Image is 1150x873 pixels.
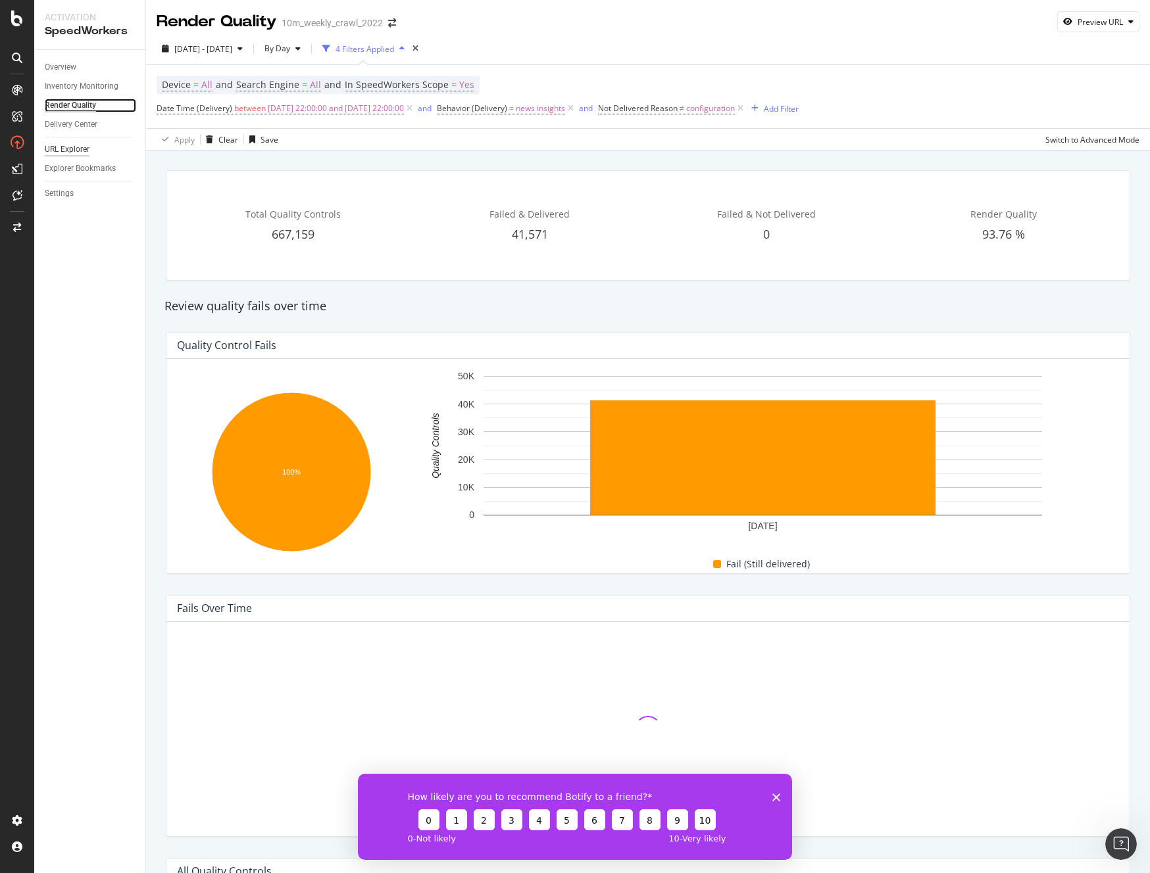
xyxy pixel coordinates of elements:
[236,78,299,91] span: Search Engine
[45,187,74,201] div: Settings
[598,103,678,114] span: Not Delivered Reason
[410,42,421,55] div: times
[458,454,475,465] text: 20K
[680,103,684,114] span: ≠
[174,134,195,145] div: Apply
[45,162,116,176] div: Explorer Bookmarks
[259,38,306,59] button: By Day
[234,103,266,114] span: between
[261,134,278,145] div: Save
[459,76,474,94] span: Yes
[310,76,321,94] span: All
[1105,828,1137,860] iframe: Intercom live chat
[358,774,792,860] iframe: Survey from Botify
[437,103,507,114] span: Behavior (Delivery)
[458,482,475,492] text: 10K
[764,103,799,114] div: Add Filter
[201,76,213,94] span: All
[579,102,593,114] button: and
[516,99,565,118] span: news insights
[45,80,118,93] div: Inventory Monitoring
[1057,11,1139,32] button: Preview URL
[469,509,474,520] text: 0
[414,369,1112,544] svg: A chart.
[272,226,314,242] span: 667,159
[218,134,238,145] div: Clear
[162,78,191,91] span: Device
[686,99,735,118] span: configuration
[345,78,449,91] span: In SpeedWorkers Scope
[982,226,1025,242] span: 93.76 %
[201,129,238,150] button: Clear
[282,16,383,30] div: 10m_weekly_crawl_2022
[45,80,136,93] a: Inventory Monitoring
[259,43,290,54] span: By Day
[45,99,136,112] a: Render Quality
[746,101,799,116] button: Add Filter
[45,60,136,74] a: Overview
[158,298,1138,315] div: Review quality fails over time
[45,60,76,74] div: Overview
[157,129,195,150] button: Apply
[458,371,475,381] text: 50K
[244,129,278,150] button: Save
[970,208,1037,220] span: Render Quality
[763,226,770,242] span: 0
[388,18,396,28] div: arrow-right-arrow-left
[418,102,432,114] button: and
[216,78,233,91] span: and
[177,386,406,563] svg: A chart.
[45,118,97,131] div: Delivery Center
[336,43,394,55] div: 4 Filters Applied
[45,99,96,112] div: Render Quality
[177,602,252,615] div: Fails Over Time
[451,78,457,91] span: =
[430,413,441,479] text: Quality Controls
[45,24,135,39] div: SpeedWorkers
[45,118,136,131] a: Delivery Center
[418,103,432,114] div: and
[726,556,810,572] span: Fail (Still delivered)
[157,38,248,59] button: [DATE] - [DATE]
[579,103,593,114] div: and
[45,11,135,24] div: Activation
[157,11,276,33] div: Render Quality
[45,162,136,176] a: Explorer Bookmarks
[45,143,89,156] div: URL Explorer
[1078,16,1123,28] div: Preview URL
[45,187,136,201] a: Settings
[717,208,816,220] span: Failed & Not Delivered
[509,103,514,114] span: =
[1040,129,1139,150] button: Switch to Advanced Mode
[489,208,570,220] span: Failed & Delivered
[157,103,232,114] span: Date Time (Delivery)
[174,43,232,55] span: [DATE] - [DATE]
[458,427,475,437] text: 30K
[302,78,307,91] span: =
[317,38,410,59] button: 4 Filters Applied
[268,99,404,118] span: [DATE] 22:00:00 and [DATE] 22:00:00
[1045,134,1139,145] div: Switch to Advanced Mode
[193,78,199,91] span: =
[458,399,475,410] text: 40K
[245,208,341,220] span: Total Quality Controls
[177,339,276,352] div: Quality Control Fails
[45,143,136,156] a: URL Explorer
[282,468,301,476] text: 100%
[324,78,341,91] span: and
